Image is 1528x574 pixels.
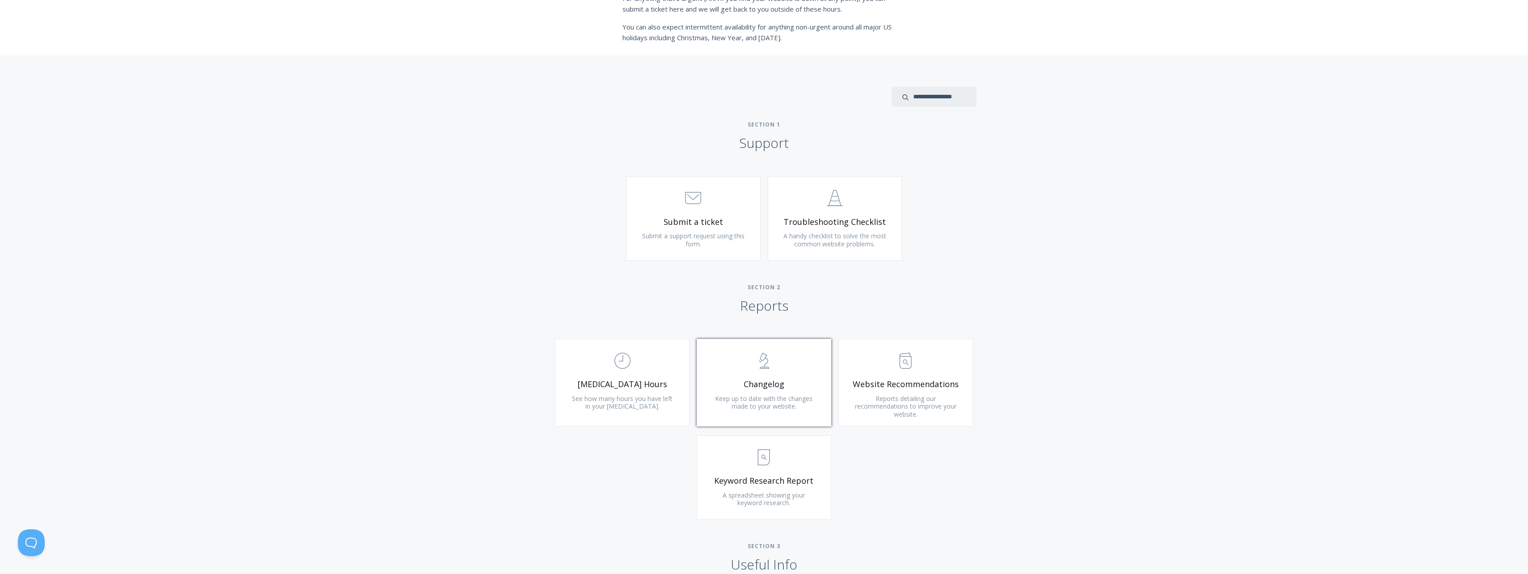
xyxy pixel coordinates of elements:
[697,435,831,519] a: Keyword Research Report A spreadsheet showing your keyword research.
[723,491,805,507] span: A spreadsheet showing your keyword research.
[572,394,673,411] span: See how many hours you have left in your [MEDICAL_DATA].
[18,529,45,556] iframe: Toggle Customer Support
[622,21,906,43] p: You can also expect intermittent availability for anything non-urgent around all major US holiday...
[711,476,817,486] span: Keyword Research Report
[697,339,831,426] a: Changelog Keep up to date with the changes made to your website.
[892,87,977,107] input: search input
[855,394,957,418] span: Reports detailing our recommendations to improve your website.
[782,217,889,227] span: Troubleshooting Checklist
[783,232,886,248] span: A handy checklist to solve the most common website problems.
[711,379,817,389] span: Changelog
[715,394,813,411] span: Keep up to date with the changes made to your website.
[640,217,747,227] span: Submit a ticket
[555,339,690,426] a: [MEDICAL_DATA] Hours See how many hours you have left in your [MEDICAL_DATA].
[838,339,973,426] a: Website Recommendations Reports detailing our recommendations to improve your website.
[626,177,761,261] a: Submit a ticket Submit a support request using this form.
[768,177,902,261] a: Troubleshooting Checklist A handy checklist to solve the most common website problems.
[569,379,676,389] span: [MEDICAL_DATA] Hours
[642,232,745,248] span: Submit a support request using this form.
[852,379,959,389] span: Website Recommendations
